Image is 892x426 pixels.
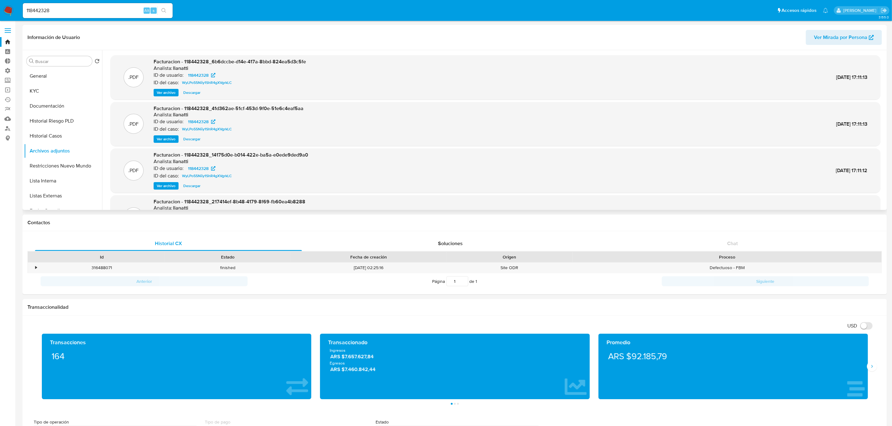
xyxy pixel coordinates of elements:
button: Descargar [180,89,204,96]
span: Soluciones [438,240,463,247]
span: [DATE] 17:11:13 [836,74,867,81]
p: ignacio.bagnardi@mercadolibre.com [843,7,879,13]
span: Descargar [183,183,200,189]
p: ID de usuario: [154,165,184,172]
h1: Contactos [27,220,882,226]
span: Ver Mirada por Persona [814,30,867,45]
p: ID del caso: [154,126,179,132]
a: WyLPo55Niiy1ShR4gXVgrkLC [180,79,234,86]
button: Historial Riesgo PLD [24,114,102,128]
div: Site ODR [446,263,573,273]
span: s [153,7,155,13]
div: Estado [169,254,287,260]
button: Restricciones Nuevo Mundo [24,158,102,173]
p: .PDF [129,167,139,174]
span: Ver archivo [157,136,175,142]
a: 118442328 [184,118,219,125]
span: 118442328 [188,71,209,79]
button: General [24,69,102,84]
h6: llanatti [173,65,188,71]
button: KYC [24,84,102,99]
span: [DATE] 17:11:13 [836,120,867,128]
p: ID de usuario: [154,72,184,78]
a: WyLPo55Niiy1ShR4gXVgrkLC [180,125,234,133]
button: Siguiente [662,276,869,286]
div: Origen [451,254,568,260]
button: Descargar [180,135,204,143]
span: Facturacion - 118442328_14175d0e-b014-422e-ba5a-e0ede9ded9a0 [154,151,308,158]
div: finished [165,263,291,273]
button: Fecha Compliant [24,203,102,218]
button: Archivos adjuntos [24,143,102,158]
span: WyLPo55Niiy1ShR4gXVgrkLC [182,125,232,133]
button: Volver al orden por defecto [95,59,100,65]
span: Ver archivo [157,183,175,189]
span: Ver archivo [157,90,175,96]
span: Accesos rápidos [782,7,817,14]
div: 316488071 [39,263,165,273]
p: ID del caso: [154,173,179,179]
a: 118442328 [184,165,219,172]
div: [DATE] 02:25:16 [291,263,446,273]
h6: llanatti [173,158,188,165]
span: Alt [144,7,149,13]
button: Ver archivo [154,182,179,190]
div: • [35,265,37,271]
button: Lista Interna [24,173,102,188]
h1: Transaccionalidad [27,304,882,310]
input: Buscar usuario o caso... [23,7,173,15]
span: [DATE] 17:11:12 [836,167,867,174]
span: 1 [476,278,477,284]
span: Facturacion - 118442328_41d362ae-51cf-453d-9f0e-51e6c4eaf5aa [154,105,303,112]
button: search-icon [157,6,170,15]
div: Proceso [577,254,877,260]
a: Notificaciones [823,8,828,13]
button: Documentación [24,99,102,114]
h1: Información de Usuario [27,34,80,41]
button: Buscar [29,59,34,64]
button: Ver archivo [154,89,179,96]
button: Ver archivo [154,135,179,143]
span: Página de [432,276,477,286]
span: 118442328 [188,165,209,172]
button: Ver Mirada por Persona [806,30,882,45]
button: Listas Externas [24,188,102,203]
div: Defectuoso - FBM [573,263,882,273]
p: ID del caso: [154,80,179,86]
input: Buscar [35,59,90,64]
a: Salir [881,7,887,14]
p: Analista: [154,112,172,118]
p: .PDF [129,121,139,128]
p: .PDF [129,74,139,81]
button: Anterior [41,276,248,286]
p: Analista: [154,205,172,211]
h6: llanatti [173,112,188,118]
span: Descargar [183,136,200,142]
button: Descargar [180,182,204,190]
p: ID de usuario: [154,119,184,125]
span: Descargar [183,90,200,96]
span: WyLPo55Niiy1ShR4gXVgrkLC [182,172,232,180]
a: 118442328 [184,71,219,79]
p: Analista: [154,158,172,165]
h6: llanatti [173,205,188,211]
span: 118442328 [188,118,209,125]
div: Id [43,254,160,260]
span: Chat [727,240,738,247]
span: WyLPo55Niiy1ShR4gXVgrkLC [182,79,232,86]
p: Analista: [154,65,172,71]
button: Historial Casos [24,128,102,143]
span: Historial CX [155,240,182,247]
span: Facturacion - 118442328_6b6dccbe-d14e-417a-8bbd-824ea5d3c5fe [154,58,306,65]
a: WyLPo55Niiy1ShR4gXVgrkLC [180,172,234,180]
div: Fecha de creación [295,254,442,260]
span: Facturacion - 118442328_217414ef-8b48-4179-8f69-fb60ea4b8288 [154,198,305,205]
